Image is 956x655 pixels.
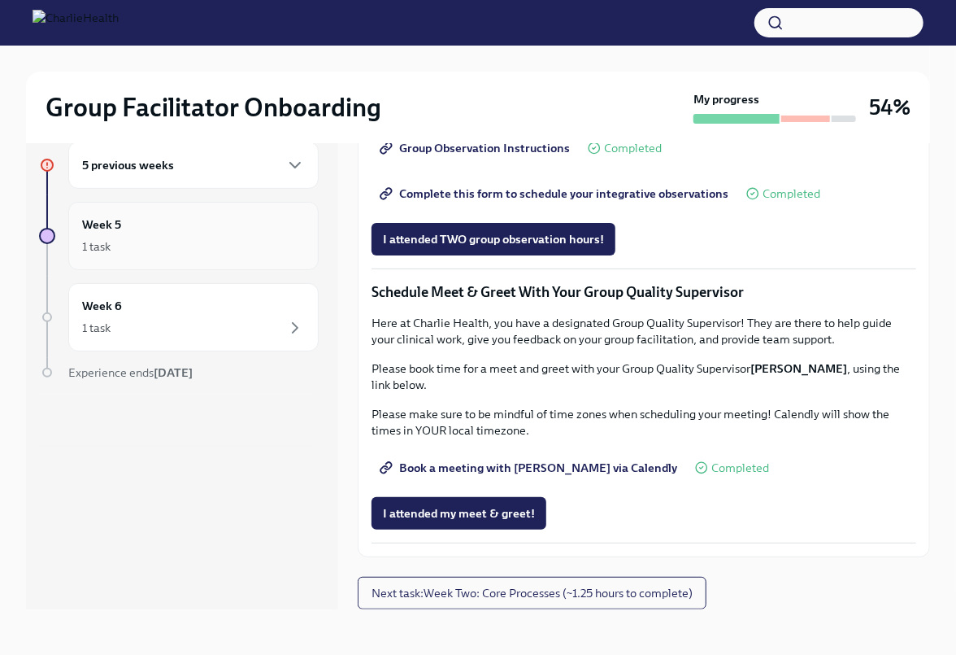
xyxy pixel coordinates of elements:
a: Week 61 task [39,283,319,352]
span: Completed [763,188,820,200]
span: Experience ends [68,365,193,380]
button: I attended my meet & greet! [372,497,546,530]
h6: Week 5 [82,216,121,234]
span: Complete this form to schedule your integrative observations [383,186,728,202]
p: Schedule Meet & Greet With Your Group Quality Supervisor [372,282,916,302]
p: Please make sure to be mindful of time zones when scheduling your meeting! Calendly will show the... [372,406,916,439]
strong: My progress [693,91,759,107]
button: I attended TWO group observation hours! [372,223,615,255]
h3: 54% [869,93,910,122]
strong: [PERSON_NAME] [750,361,847,376]
a: Complete this form to schedule your integrative observations [372,177,740,210]
h2: Group Facilitator Onboarding [46,91,381,124]
strong: [DATE] [154,365,193,380]
span: Group Observation Instructions [383,140,570,156]
div: 5 previous weeks [68,142,319,189]
span: Completed [711,462,769,474]
button: Next task:Week Two: Core Processes (~1.25 hours to complete) [358,577,706,609]
span: Completed [604,142,662,155]
a: Week 51 task [39,202,319,270]
span: I attended TWO group observation hours! [383,231,604,247]
h6: Week 6 [82,297,122,315]
img: CharlieHealth [33,10,119,36]
p: Please book time for a meet and greet with your Group Quality Supervisor , using the link below. [372,360,916,393]
div: 1 task [82,320,111,336]
h6: 5 previous weeks [82,156,174,174]
p: Here at Charlie Health, you have a designated Group Quality Supervisor! They are there to help gu... [372,315,916,347]
a: Group Observation Instructions [372,132,581,164]
span: Book a meeting with [PERSON_NAME] via Calendly [383,460,677,476]
a: Book a meeting with [PERSON_NAME] via Calendly [372,452,689,484]
span: Next task : Week Two: Core Processes (~1.25 hours to complete) [372,585,693,601]
span: I attended my meet & greet! [383,505,535,522]
div: 1 task [82,238,111,255]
